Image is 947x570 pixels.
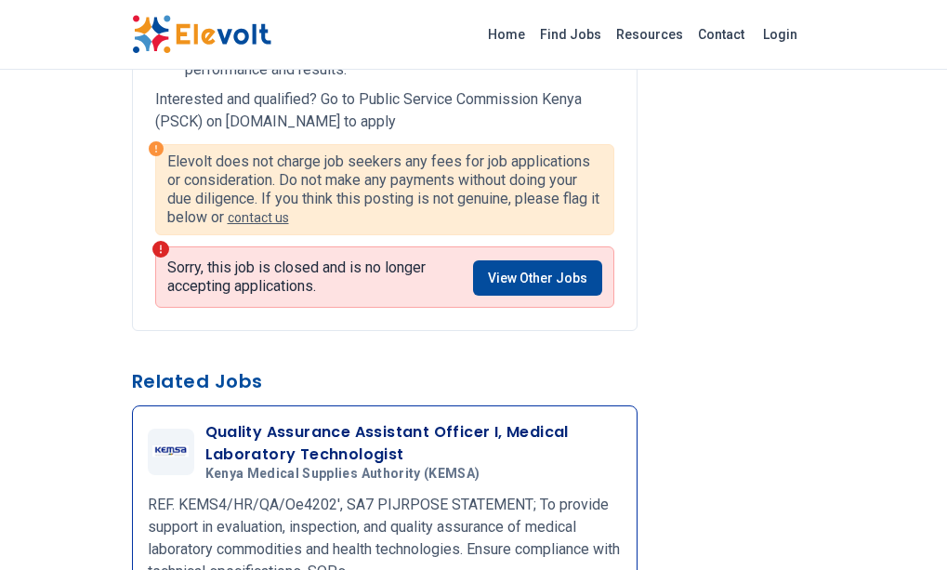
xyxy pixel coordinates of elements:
[752,16,809,53] a: Login
[155,88,614,133] p: Interested and qualified? Go to Public Service Commission Kenya (PSCK) on [DOMAIN_NAME] to apply
[609,20,691,49] a: Resources
[854,481,947,570] iframe: Chat Widget
[132,15,271,54] img: Elevolt
[205,421,622,466] h3: Quality Assurance Assistant Officer I, Medical Laboratory Technologist
[473,260,602,296] a: View Other Jobs
[228,210,289,225] a: contact us
[691,20,752,49] a: Contact
[205,466,480,483] span: Kenya Medical Supplies Authority (KEMSA)
[167,258,473,296] p: Sorry, this job is closed and is no longer accepting applications.
[167,152,602,227] p: Elevolt does not charge job seekers any fees for job applications or consideration. Do not make a...
[533,20,609,49] a: Find Jobs
[480,20,533,49] a: Home
[152,445,190,458] img: Kenya Medical Supplies Authority (KEMSA)
[132,368,638,394] h3: Related Jobs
